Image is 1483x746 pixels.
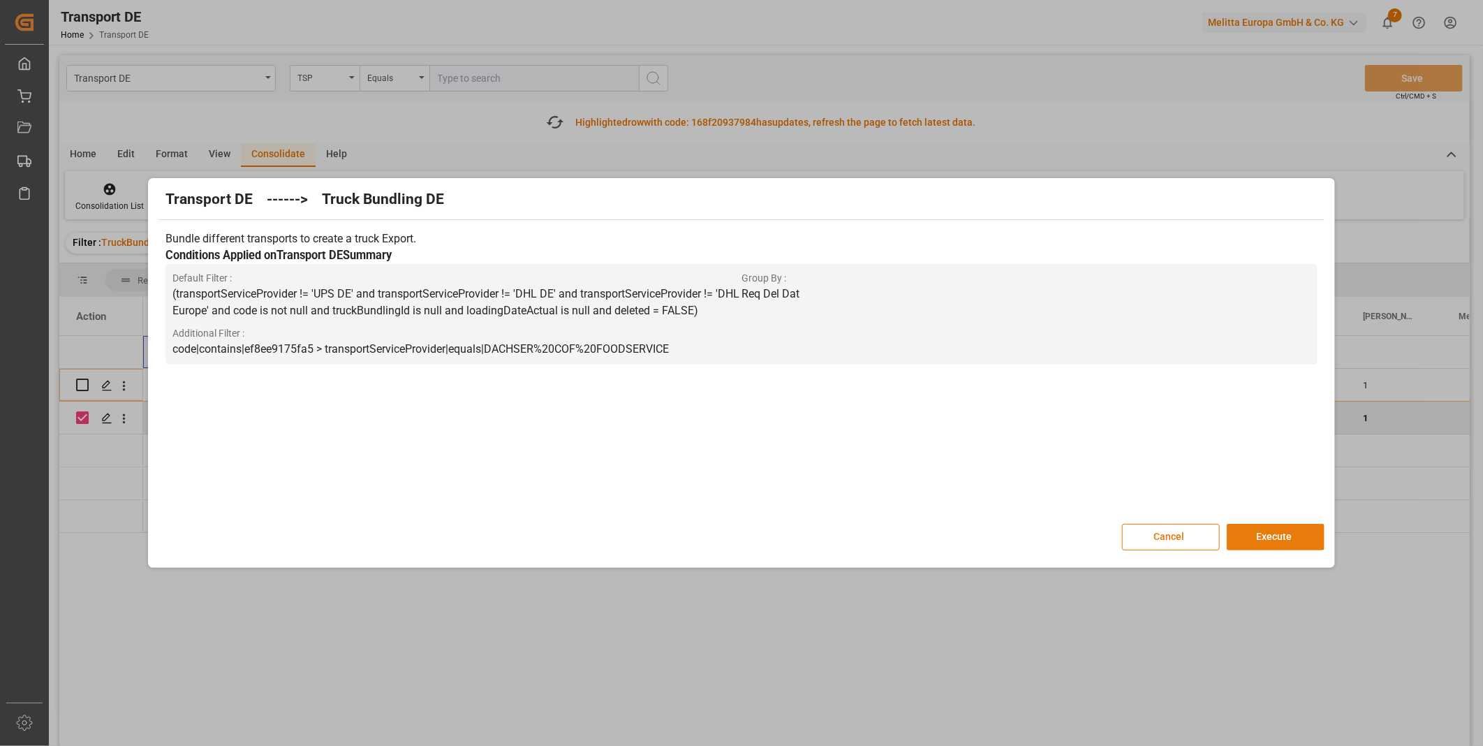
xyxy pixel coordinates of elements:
p: Bundle different transports to create a truck Export. [165,231,1317,247]
p: code|contains|ef8ee9175fa5 > transportServiceProvider|equals|DACHSER%20COF%20FOODSERVICE [172,341,741,358]
button: Cancel [1122,524,1220,550]
button: Execute [1227,524,1325,550]
h3: Conditions Applied on Transport DE Summary [165,247,1317,265]
p: Req Del Dat [741,286,1311,302]
h2: Truck Bundling DE [322,189,444,211]
h2: ------> [267,189,308,211]
p: (transportServiceProvider != 'UPS DE' and transportServiceProvider != 'DHL DE' and transportServi... [172,286,741,319]
h2: Transport DE [165,189,253,211]
span: Default Filter : [172,271,741,286]
span: Group By : [741,271,1311,286]
span: Additional Filter : [172,326,741,341]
